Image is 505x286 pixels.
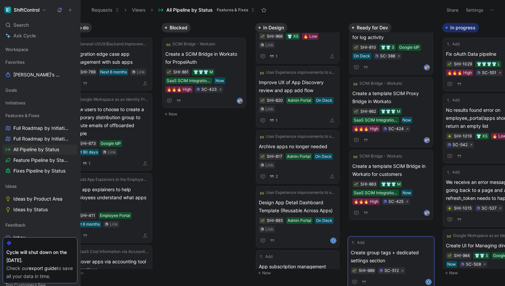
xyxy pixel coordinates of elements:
[72,50,149,66] span: integration edge case app management with sub apps
[261,99,265,103] img: 🌱
[354,109,358,114] button: 🌱
[446,97,461,103] button: Add
[13,157,68,164] span: Feature Pipeline by Status
[447,206,452,211] div: 🪲
[448,62,452,66] img: 🌱
[3,181,77,191] div: Ideas
[447,69,472,76] div: 🔥🔥🔥 High
[159,20,252,121] div: BlockedNew
[276,54,278,58] span: 1
[167,70,171,74] button: 🌱
[359,153,402,160] span: SCIM Bridge - Workato
[266,42,274,48] div: Link
[261,155,265,159] img: 🌱
[3,110,77,176] div: Features & FixesFull Roadmap by InitiativesFull Roadmap by Initiatives/StatusAll Pipeline by Stat...
[256,186,339,248] a: 🛤️User Experience improvements to support Google workspace as an IdPDesign App Detail Dashboard T...
[287,153,311,160] div: Admin Portal
[267,33,283,40] div: SHI-966
[72,41,149,47] button: General UI/UX/Backend Improvements
[166,7,213,13] span: All Pipeline by Status
[13,125,68,131] span: Full Roadmap by Initiatives
[354,110,358,114] img: 🌱
[72,176,149,183] button: Add App Explainers to the Employee Portal
[13,206,48,213] span: Ideas by Status
[259,78,336,94] span: Improve UX of App Discovery review and app add flow
[268,53,279,60] button: 1
[167,77,211,84] div: SaaS SCIM Integrations
[287,33,299,40] div: 👕 XS
[259,263,336,279] span: App subscription management date and period improvement
[352,89,430,105] span: Create a template SCIM Proxy Bridge in Workato
[13,21,29,29] span: Search
[5,59,25,65] span: Favorites
[5,99,25,106] span: Initiatives
[446,41,461,47] button: Add
[5,87,17,93] span: Goals
[13,196,62,202] span: Ideas by Product Area
[13,168,65,174] span: Fixes Pipeline by Status
[3,70,77,80] a: [PERSON_NAME]'s Work
[354,190,398,196] div: SaaS SCIM Integrations
[155,5,258,15] button: All Pipeline by StatusFeatures & Fixes
[352,153,403,160] button: 🛤️SCIM Bridge - Workato
[3,110,77,120] div: Features & Fixes
[79,176,148,183] span: Add App Explainers to the Employee Portal
[450,24,476,31] span: In progress
[256,66,339,127] a: 🛤️User Experience improvements to support Google workspace as an IdPImprove UX of App Discovery r...
[353,154,357,158] img: 🛤️
[454,61,472,67] div: SHI-1029
[79,41,148,47] span: General UI/UX/Backend Improvements
[3,98,77,108] div: Initiatives
[3,134,77,144] a: Full Roadmap by Initiatives/Status
[260,70,264,74] img: 🛤️
[259,69,336,76] button: 🛤️User Experience improvements to support Google workspace as an IdP
[447,134,452,138] div: 🪲
[3,5,48,15] button: ShiftControlShiftControl
[354,198,378,205] div: 🔥🔥🔥 High
[79,248,148,255] span: SaaS Cost Information via Accounting Integrations
[360,44,376,51] div: SHI-810
[162,38,246,108] a: 🛤️SCIM Bridge - WorkatoCreate a SCIM Bridge in Workato for PropelAuth👕👕👕 MSaaS SCIM IntegrationsN...
[3,166,77,176] a: Fixes Pipeline by Status
[29,265,57,271] a: export guide
[266,162,274,169] div: Link
[259,199,336,215] span: Design App Detail Dashboard Template (Reusable Across Apps)
[13,32,36,40] span: Ask Cycle
[201,86,217,93] div: SC-423
[13,71,64,78] span: [PERSON_NAME]'s Work
[72,105,149,137] span: Allow users to choose to create a temporary distribution group to reroute emails of offboarded pe...
[108,149,116,156] div: Link
[475,252,488,259] div: 👕👕 S
[172,41,215,47] span: SCIM Bridge - Workato
[353,81,357,85] img: 🛤️
[260,191,264,195] img: 🛤️
[3,194,77,204] a: Ideas by Product Area
[259,142,336,151] span: Archive apps no longer needed
[3,205,77,215] a: Ideas by Status
[354,46,358,50] img: 🌱
[380,53,395,59] div: SC-388
[463,5,486,15] button: Settings
[276,118,278,122] span: 1
[260,34,265,39] div: 🌱
[354,125,378,132] div: 🔥🔥🔥 High
[402,190,411,196] div: Now
[255,23,287,32] button: In Design
[482,69,496,76] div: SC-551
[354,117,398,123] div: SaaS SCIM Integrations
[237,98,242,103] img: avatar
[444,5,462,15] button: Share
[354,182,358,187] button: 🌱
[3,233,77,243] a: Inbox
[3,145,77,155] a: All Pipeline by Status
[263,24,284,31] span: In Design
[193,69,213,75] div: 👕👕👕 M
[442,23,479,32] button: In progress
[79,96,148,103] span: Google Workspace as an Identity Provider (IdP) Integration
[252,20,346,280] div: In DesignNew
[4,7,11,13] img: ShiftControl
[14,7,39,13] h1: ShiftControl
[68,269,156,277] button: New
[260,98,265,103] button: 🌱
